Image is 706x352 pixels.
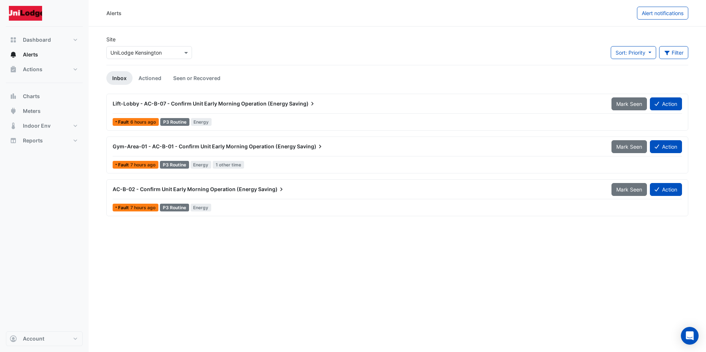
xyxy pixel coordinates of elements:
[118,206,130,210] span: Fault
[130,162,155,168] span: Thu 02-Oct-2025 04:15 AEST
[191,161,212,169] span: Energy
[10,36,17,44] app-icon: Dashboard
[6,62,83,77] button: Actions
[133,71,167,85] a: Actioned
[23,122,51,130] span: Indoor Env
[681,327,699,345] div: Open Intercom Messenger
[616,144,642,150] span: Mark Seen
[6,331,83,346] button: Account
[611,183,647,196] button: Mark Seen
[10,93,17,100] app-icon: Charts
[118,120,130,124] span: Fault
[9,6,42,21] img: Company Logo
[23,51,38,58] span: Alerts
[130,119,156,125] span: Thu 02-Oct-2025 04:30 AEST
[10,66,17,73] app-icon: Actions
[650,97,682,110] button: Action
[297,143,324,150] span: Saving)
[23,36,51,44] span: Dashboard
[106,71,133,85] a: Inbox
[650,140,682,153] button: Action
[616,49,645,56] span: Sort: Priority
[23,107,41,115] span: Meters
[23,137,43,144] span: Reports
[616,186,642,193] span: Mark Seen
[616,101,642,107] span: Mark Seen
[650,183,682,196] button: Action
[160,204,189,211] div: P3 Routine
[289,100,316,107] span: Saving)
[113,143,296,149] span: Gym-Area-01 - AC-B-01 - Confirm Unit Early Morning Operation (Energy
[611,97,647,110] button: Mark Seen
[6,32,83,47] button: Dashboard
[611,140,647,153] button: Mark Seen
[160,161,189,169] div: P3 Routine
[118,163,130,167] span: Fault
[6,133,83,148] button: Reports
[191,118,212,126] span: Energy
[258,186,285,193] span: Saving)
[10,51,17,58] app-icon: Alerts
[659,46,689,59] button: Filter
[113,186,257,192] span: AC-B-02 - Confirm Unit Early Morning Operation (Energy
[106,35,116,43] label: Site
[642,10,683,16] span: Alert notifications
[23,93,40,100] span: Charts
[113,100,288,107] span: Lift-Lobby - AC-B-07 - Confirm Unit Early Morning Operation (Energy
[130,205,155,210] span: Thu 02-Oct-2025 04:15 AEST
[213,161,244,169] span: 1 other time
[106,9,121,17] div: Alerts
[6,118,83,133] button: Indoor Env
[191,204,212,211] span: Energy
[10,107,17,115] app-icon: Meters
[611,46,656,59] button: Sort: Priority
[6,89,83,104] button: Charts
[167,71,226,85] a: Seen or Recovered
[6,104,83,118] button: Meters
[23,335,44,342] span: Account
[637,7,688,20] button: Alert notifications
[160,118,189,126] div: P3 Routine
[10,137,17,144] app-icon: Reports
[6,47,83,62] button: Alerts
[23,66,42,73] span: Actions
[10,122,17,130] app-icon: Indoor Env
